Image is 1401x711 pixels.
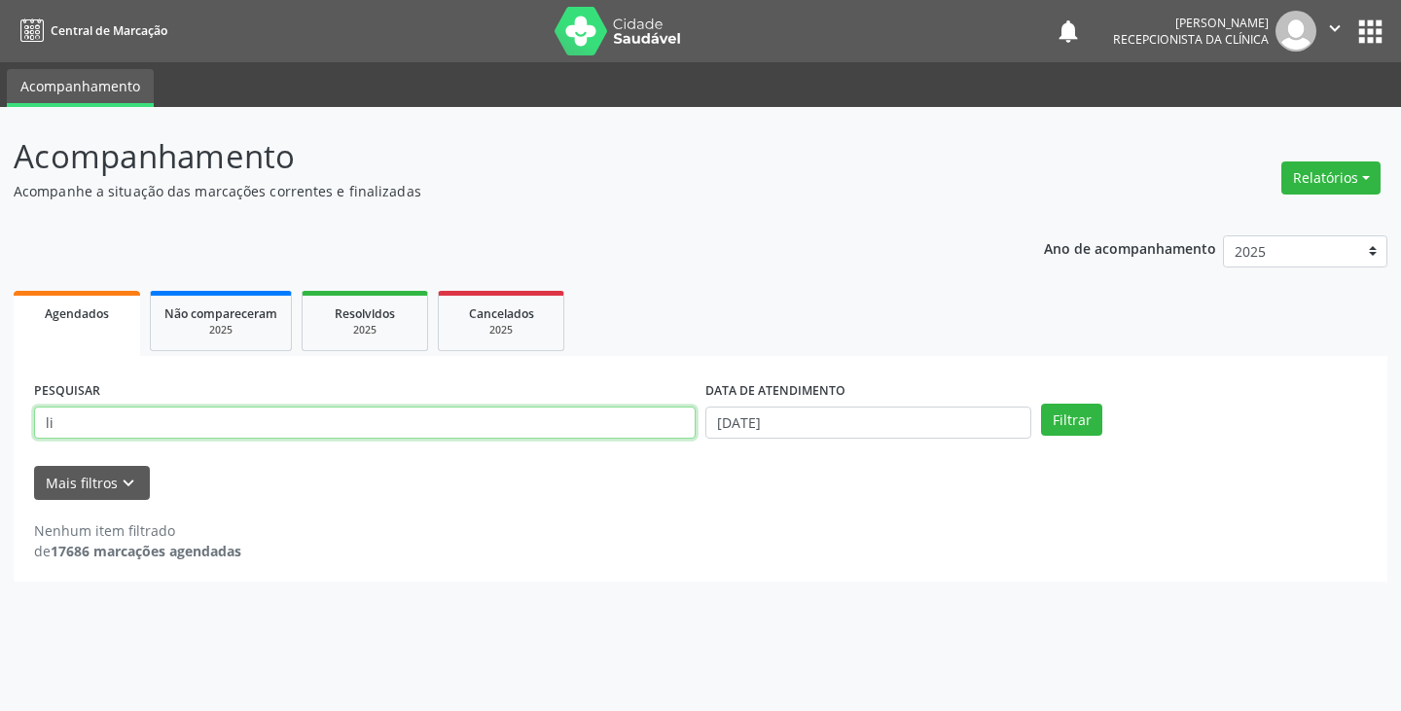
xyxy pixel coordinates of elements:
[118,473,139,494] i: keyboard_arrow_down
[34,407,696,440] input: Nome, CNS
[14,132,975,181] p: Acompanhamento
[34,376,100,407] label: PESQUISAR
[705,407,1031,440] input: Selecione um intervalo
[1353,15,1387,49] button: apps
[14,181,975,201] p: Acompanhe a situação das marcações correntes e finalizadas
[45,305,109,322] span: Agendados
[469,305,534,322] span: Cancelados
[14,15,167,47] a: Central de Marcação
[335,305,395,322] span: Resolvidos
[1044,235,1216,260] p: Ano de acompanhamento
[1316,11,1353,52] button: 
[452,323,550,338] div: 2025
[1041,404,1102,437] button: Filtrar
[1113,15,1269,31] div: [PERSON_NAME]
[1055,18,1082,45] button: notifications
[51,542,241,560] strong: 17686 marcações agendadas
[164,323,277,338] div: 2025
[34,541,241,561] div: de
[1281,161,1381,195] button: Relatórios
[316,323,413,338] div: 2025
[1113,31,1269,48] span: Recepcionista da clínica
[164,305,277,322] span: Não compareceram
[51,22,167,39] span: Central de Marcação
[7,69,154,107] a: Acompanhamento
[34,520,241,541] div: Nenhum item filtrado
[1324,18,1346,39] i: 
[1275,11,1316,52] img: img
[34,466,150,500] button: Mais filtroskeyboard_arrow_down
[705,376,845,407] label: DATA DE ATENDIMENTO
